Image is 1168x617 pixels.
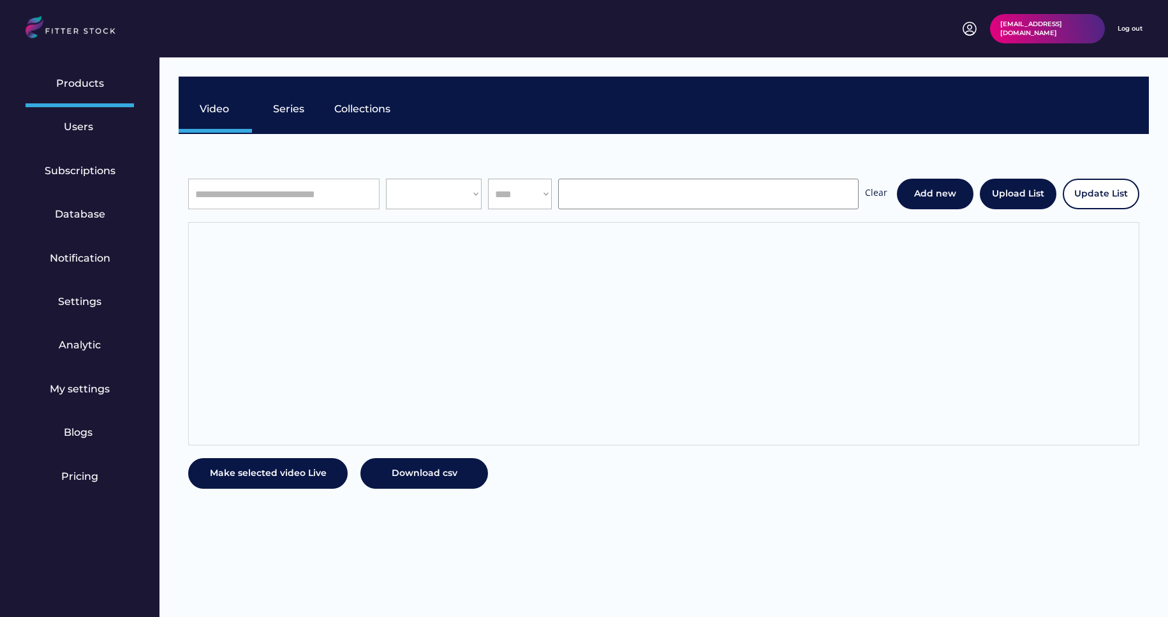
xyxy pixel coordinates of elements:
[50,251,110,265] div: Notification
[64,426,96,440] div: Blogs
[200,102,232,116] div: Video
[45,164,115,178] div: Subscriptions
[980,179,1056,209] button: Upload List
[334,102,390,116] div: Collections
[59,338,101,352] div: Analytic
[61,470,98,484] div: Pricing
[58,295,101,309] div: Settings
[865,186,887,202] div: Clear
[64,120,96,134] div: Users
[962,21,977,36] img: profile-circle.svg
[1000,20,1095,38] div: [EMAIL_ADDRESS][DOMAIN_NAME]
[1118,24,1142,33] div: Log out
[188,458,348,489] button: Make selected video Live
[55,207,105,221] div: Database
[50,382,110,396] div: My settings
[273,102,305,116] div: Series
[56,77,104,91] div: Products
[897,179,973,209] button: Add new
[1063,179,1139,209] button: Update List
[26,16,126,42] img: LOGO.svg
[360,458,488,489] button: Download csv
